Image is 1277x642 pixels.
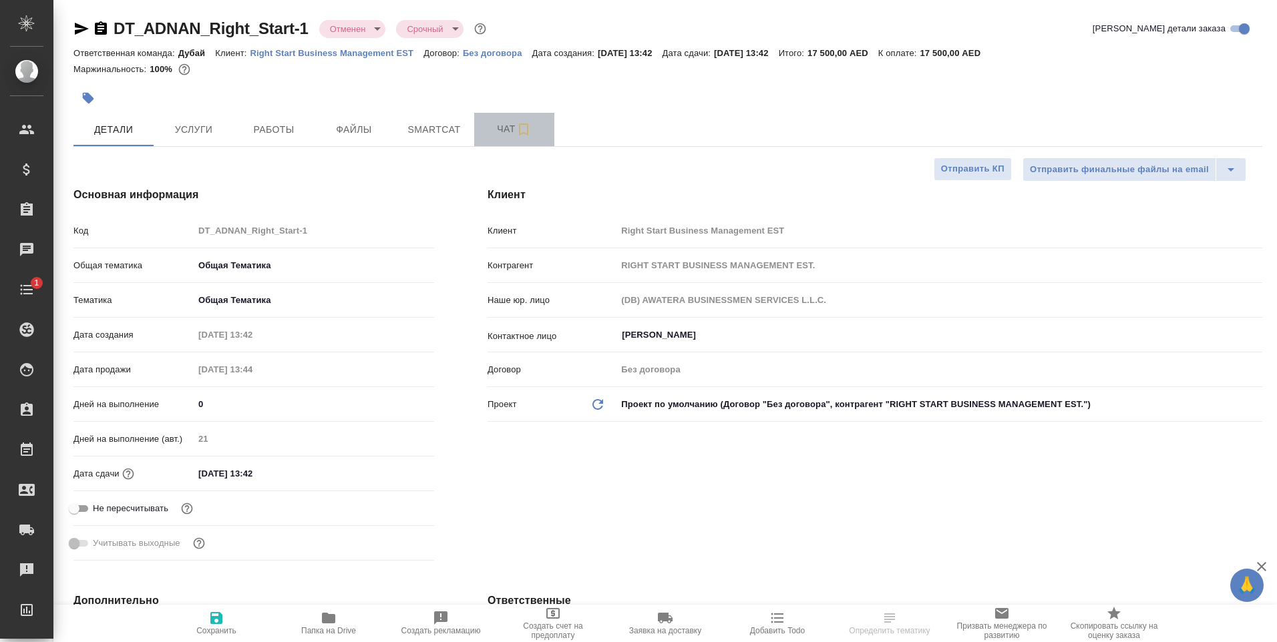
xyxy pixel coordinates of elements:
button: Добавить тэг [73,83,103,113]
input: Пустое поле [194,429,434,448]
p: К оплате: [878,48,920,58]
button: Скопировать ссылку [93,21,109,37]
span: 1 [26,276,47,290]
button: Отменен [326,23,370,35]
span: Smartcat [402,121,466,138]
p: Проект [488,398,517,411]
button: Доп статусы указывают на важность/срочность заказа [472,20,489,37]
p: Ответственная команда: [73,48,178,58]
button: Определить тематику [834,605,946,642]
p: Наше юр. лицо [488,294,616,307]
a: 1 [3,273,50,306]
span: Работы [242,121,306,138]
span: 🙏 [1236,571,1258,599]
p: Код [73,224,194,238]
button: Папка на Drive [272,605,385,642]
p: Договор: [423,48,463,58]
input: ✎ Введи что-нибудь [194,464,311,483]
h4: Клиент [488,187,1262,203]
button: Призвать менеджера по развитию [946,605,1058,642]
span: Создать рекламацию [401,626,481,635]
p: [DATE] 13:42 [598,48,663,58]
a: DT_ADNAN_Right_Start-1 [114,19,309,37]
button: Выбери, если сб и вс нужно считать рабочими днями для выполнения заказа. [190,535,208,552]
h4: Основная информация [73,187,434,203]
input: Пустое поле [616,290,1262,310]
p: Итого: [779,48,807,58]
button: Отправить КП [934,157,1012,181]
button: Скопировать ссылку для ЯМессенджера [73,21,89,37]
p: Right Start Business Management EST [250,48,424,58]
p: 17 500,00 AED [807,48,878,58]
p: Контактное лицо [488,330,616,343]
button: Добавить Todo [721,605,834,642]
p: Дата создания: [532,48,598,58]
span: Сохранить [196,626,236,635]
span: Детали [81,121,146,138]
p: 17 500,00 AED [920,48,990,58]
p: Общая тематика [73,259,194,272]
span: Определить тематику [849,626,930,635]
input: Пустое поле [616,221,1262,240]
span: Не пересчитывать [93,502,168,515]
span: Чат [482,121,546,137]
button: 0.00 AED; [176,61,193,78]
span: Файлы [322,121,386,138]
p: 100% [150,64,176,74]
span: Призвать менеджера по развитию [954,621,1050,640]
p: Дата создания [73,328,194,342]
div: Отменен [319,20,386,38]
input: Пустое поле [194,360,311,379]
button: Создать счет на предоплату [497,605,609,642]
input: Пустое поле [616,256,1262,275]
span: Скопировать ссылку на оценку заказа [1066,621,1162,640]
a: Без договора [463,47,532,58]
h4: Ответственные [488,593,1262,609]
p: Клиент [488,224,616,238]
p: Маржинальность: [73,64,150,74]
button: Если добавить услуги и заполнить их объемом, то дата рассчитается автоматически [120,465,137,483]
button: Включи, если не хочешь, чтобы указанная дата сдачи изменилась после переставления заказа в 'Подтв... [178,500,196,517]
p: Договор [488,363,616,376]
button: Создать рекламацию [385,605,497,642]
p: Контрагент [488,259,616,272]
button: Срочный [403,23,447,35]
input: Пустое поле [616,360,1262,379]
p: Дата продажи [73,363,194,376]
button: Open [1255,334,1258,336]
span: [PERSON_NAME] детали заказа [1093,22,1226,35]
button: Отправить финальные файлы на email [1023,157,1216,182]
div: Проект по умолчанию (Договор "Без договора", контрагент "RIGHT START BUSINESS MANAGEMENT EST.") [616,393,1262,416]
p: Дата сдачи [73,467,120,480]
span: Отправить финальные файлы на email [1030,162,1209,178]
span: Учитывать выходные [93,537,180,550]
p: Дней на выполнение (авт.) [73,432,194,446]
p: Тематика [73,294,194,307]
span: Добавить Todo [750,626,805,635]
p: Дубай [178,48,216,58]
h4: Дополнительно [73,593,434,609]
input: ✎ Введи что-нибудь [194,394,434,414]
button: Скопировать ссылку на оценку заказа [1058,605,1170,642]
input: Пустое поле [194,325,311,344]
div: Общая Тематика [194,254,434,277]
a: Right Start Business Management EST [250,47,424,58]
span: Отправить КП [941,162,1005,177]
p: Клиент: [215,48,250,58]
button: 🙏 [1230,569,1264,602]
input: Пустое поле [194,221,434,240]
p: [DATE] 13:42 [714,48,779,58]
p: Дата сдачи: [663,48,714,58]
div: split button [1023,157,1246,182]
div: Отменен [396,20,463,38]
button: Сохранить [160,605,272,642]
p: Дней на выполнение [73,398,194,411]
span: Создать счет на предоплату [505,621,601,640]
span: Заявка на доставку [629,626,701,635]
div: Общая Тематика [194,289,434,312]
span: Папка на Drive [301,626,356,635]
span: Услуги [162,121,226,138]
p: Без договора [463,48,532,58]
button: Заявка на доставку [609,605,721,642]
